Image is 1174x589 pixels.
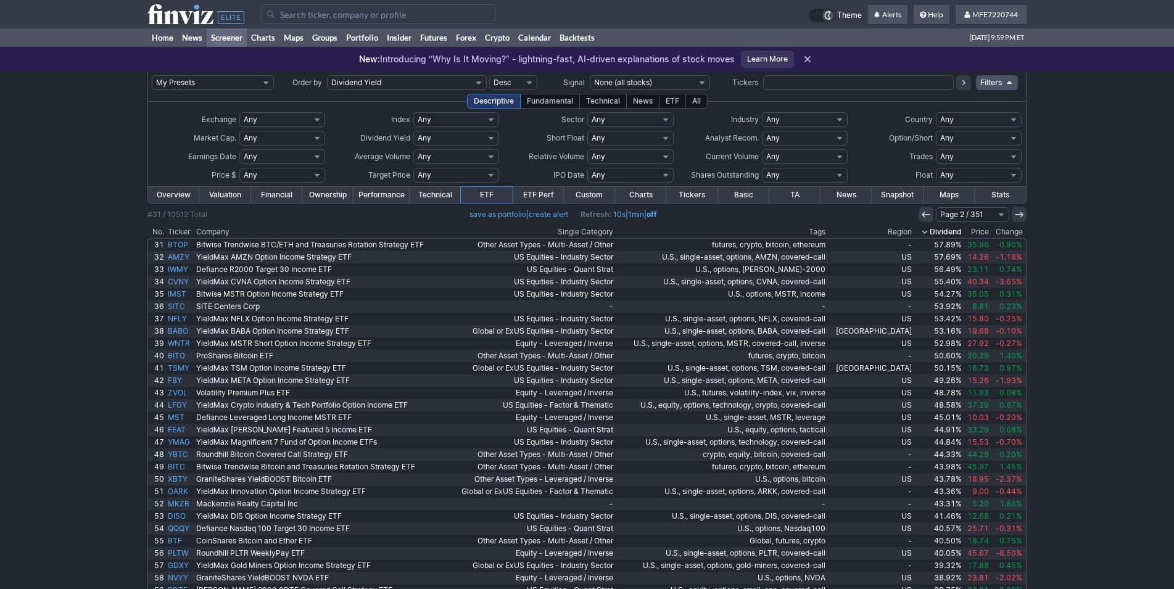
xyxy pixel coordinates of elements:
a: BITC [166,461,194,473]
a: -0.20% [991,411,1026,424]
a: 16.73 [964,362,991,374]
span: 33.29 [967,425,989,434]
a: Equity - Leveraged / Inverse [446,337,615,350]
a: SITC [166,300,194,313]
a: YieldMax TSM Option Income Strategy ETF [194,362,446,374]
a: 45.01% [914,411,963,424]
a: US Equities - Industry Sector [446,251,615,263]
a: GraniteShares YieldBOOST Bitcoin ETF [194,473,446,485]
a: 43 [148,387,166,399]
a: 1min [628,210,644,219]
span: 0.31% [999,289,1022,299]
div: All [685,94,708,109]
a: Charts [615,187,666,203]
a: - [827,461,914,473]
a: U.S., single-asset, options, MSTR, covered-call, inverse [615,337,828,350]
a: Defiance Leveraged Long Income MSTR ETF [194,411,446,424]
a: BABO [166,325,194,337]
a: 37 [148,313,166,325]
a: 55.40% [914,276,963,288]
div: Descriptive [467,94,521,109]
a: -2.37% [991,473,1026,485]
a: US Equities - Quant Strat [446,424,615,436]
span: 14.26 [967,252,989,262]
a: US [827,473,914,485]
a: Crypto [481,28,514,47]
span: 5.20 [972,499,989,508]
a: 49.26% [914,374,963,387]
div: Technical [579,94,627,109]
a: 33 [148,263,166,276]
a: save as portfolio [469,210,526,219]
span: 23.11 [967,265,989,274]
a: 50.15% [914,362,963,374]
span: 15.26 [967,376,989,385]
a: U.S., equity, options, tactical [615,424,828,436]
a: US [827,411,914,424]
a: YieldMax AMZN Option Income Strategy ETF [194,251,446,263]
a: - [827,485,914,498]
a: U.S., options, bitcoin [615,473,828,485]
a: 0.23% [991,300,1026,313]
a: U.S., single-asset, options, AMZN, covered-call [615,251,828,263]
a: 14.26 [964,251,991,263]
a: 43.31% [914,498,963,510]
a: U.S., single-asset, options, DIS, covered-call [615,510,828,522]
span: 37.29 [967,400,989,410]
span: 27.92 [967,339,989,348]
a: U.S., single-asset, MSTR, leverage [615,411,828,424]
a: 35.05 [964,288,991,300]
a: News [821,187,872,203]
span: 19.68 [967,326,989,336]
a: US [827,263,914,276]
a: 44.84% [914,436,963,448]
a: IMST [166,288,194,300]
a: 54.27% [914,288,963,300]
a: crypto, equity, bitcoin, covered-call [615,448,828,461]
a: 10s [613,210,626,219]
a: TSMY [166,362,194,374]
input: Search [261,4,495,24]
span: 0.90% [999,240,1022,249]
a: YieldMax Crypto Industry & Tech Portfolio Option Income ETF [194,399,446,411]
a: U.S., equity, options, technology, crypto, covered-call [615,399,828,411]
a: 52 [148,498,166,510]
a: 45 [148,411,166,424]
a: Maps [279,28,308,47]
a: 35 [148,288,166,300]
a: 53.92% [914,300,963,313]
a: 48.78% [914,387,963,399]
a: futures, crypto, bitcoin [615,350,828,362]
a: Other Asset Types - Leveraged / Inverse [446,473,615,485]
span: -1.93% [996,376,1022,385]
a: News [178,28,207,47]
span: 45.97 [967,462,989,471]
a: 40.34 [964,276,991,288]
a: 0.08% [991,424,1026,436]
a: YieldMax NFLX Option Income Strategy ETF [194,313,446,325]
a: 49 [148,461,166,473]
a: US [827,337,914,350]
span: Theme [837,9,862,22]
a: 35.96 [964,239,991,251]
span: -0.44% [996,487,1022,496]
a: NFLY [166,313,194,325]
a: US [827,399,914,411]
a: Bitwise Trendwise Bitcoin and Treasuries Rotation Strategy ETF [194,461,446,473]
a: 1.45% [991,461,1026,473]
a: 48 [148,448,166,461]
a: 27.92 [964,337,991,350]
a: Technical [410,187,461,203]
a: Mackenzie Realty Capital Inc [194,498,446,510]
a: 44.91% [914,424,963,436]
a: US [827,374,914,387]
a: LFGY [166,399,194,411]
a: YMAG [166,436,194,448]
a: US Equities - Industry Sector [446,313,615,325]
a: 11.93 [964,387,991,399]
a: 8.81 [964,300,991,313]
a: U.S., options, MSTR, income [615,288,828,300]
a: Insider [382,28,416,47]
a: FEAT [166,424,194,436]
span: 11.93 [967,388,989,397]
